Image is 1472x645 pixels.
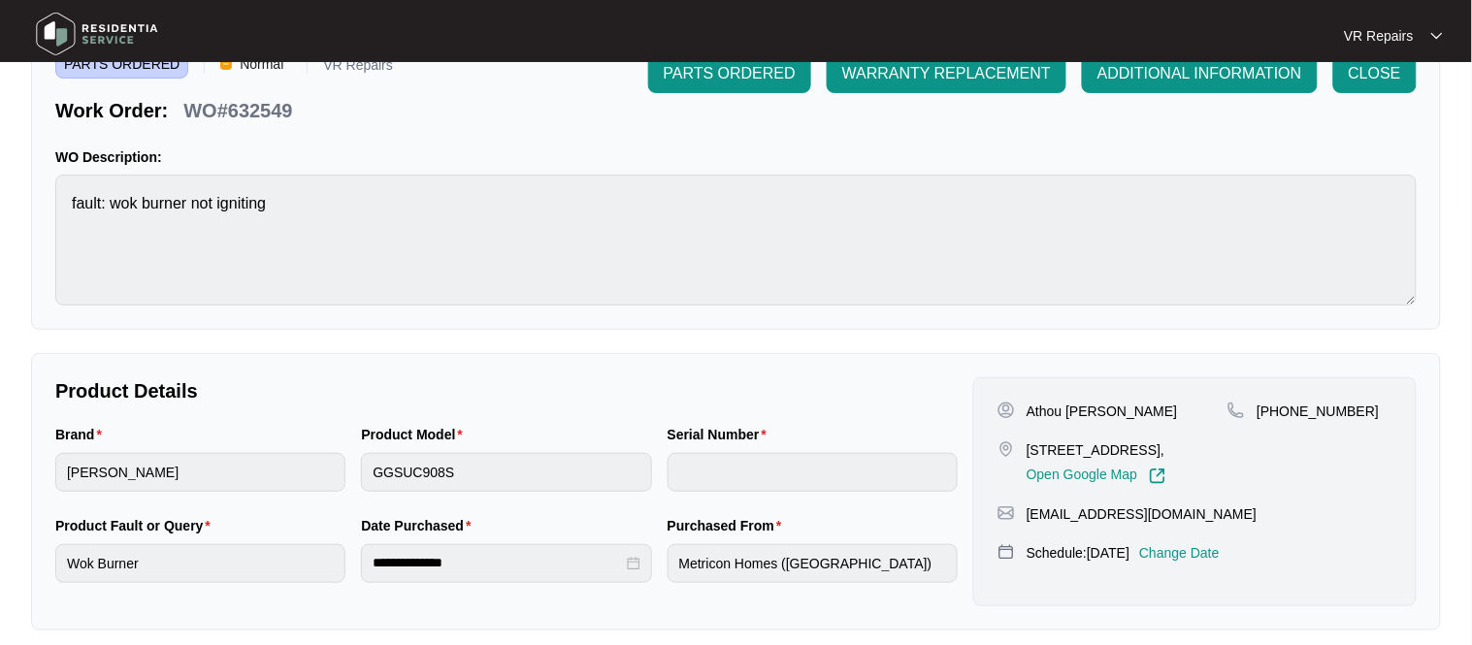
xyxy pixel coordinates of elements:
input: Serial Number [668,453,958,492]
span: WARRANTY REPLACEMENT [842,62,1051,85]
label: Date Purchased [361,516,478,535]
p: [STREET_ADDRESS], [1027,440,1166,460]
img: map-pin [998,504,1015,522]
label: Product Model [361,425,471,444]
input: Brand [55,453,345,492]
textarea: fault: wok burner not igniting [55,175,1417,306]
p: VR Repairs [323,58,393,79]
label: Purchased From [668,516,790,535]
p: WO#632549 [183,97,292,124]
a: Open Google Map [1027,468,1166,485]
span: PARTS ORDERED [664,62,796,85]
img: map-pin [998,543,1015,561]
span: CLOSE [1349,62,1401,85]
p: [PHONE_NUMBER] [1257,402,1379,421]
p: [EMAIL_ADDRESS][DOMAIN_NAME] [1027,504,1257,524]
img: Link-External [1149,468,1166,485]
img: map-pin [1227,402,1245,419]
input: Purchased From [668,544,958,583]
button: ADDITIONAL INFORMATION [1082,54,1318,93]
input: Product Model [361,453,651,492]
p: Schedule: [DATE] [1027,543,1129,563]
img: dropdown arrow [1431,31,1443,41]
img: residentia service logo [29,5,165,63]
p: VR Repairs [1344,26,1414,46]
label: Serial Number [668,425,774,444]
p: Change Date [1139,543,1220,563]
img: user-pin [998,402,1015,419]
p: Athou [PERSON_NAME] [1027,402,1178,421]
img: map-pin [998,440,1015,458]
label: Product Fault or Query [55,516,218,535]
label: Brand [55,425,110,444]
p: WO Description: [55,147,1417,167]
p: Product Details [55,377,958,404]
button: CLOSE [1333,54,1417,93]
button: WARRANTY REPLACEMENT [827,54,1066,93]
input: Date Purchased [373,553,622,573]
span: ADDITIONAL INFORMATION [1097,62,1302,85]
button: PARTS ORDERED [648,54,811,93]
input: Product Fault or Query [55,544,345,583]
p: Work Order: [55,97,168,124]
